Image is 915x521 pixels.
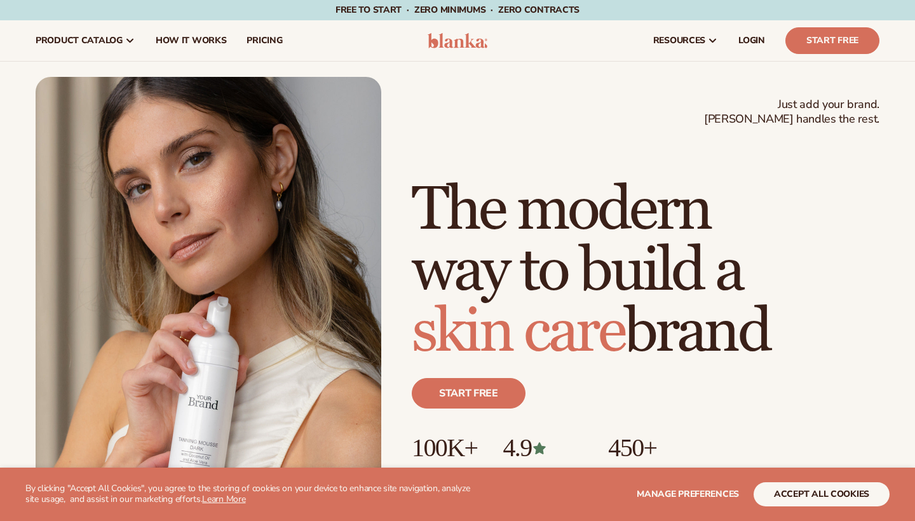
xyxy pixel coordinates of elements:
[728,20,775,61] a: LOGIN
[428,33,488,48] img: logo
[146,20,237,61] a: How It Works
[412,295,624,369] span: skin care
[25,20,146,61] a: product catalog
[503,462,583,483] p: Over 400 reviews
[412,180,879,363] h1: The modern way to build a brand
[503,434,583,462] p: 4.9
[608,462,704,483] p: High-quality products
[643,20,728,61] a: resources
[704,97,879,127] span: Just add your brand. [PERSON_NAME] handles the rest.
[412,434,477,462] p: 100K+
[738,36,765,46] span: LOGIN
[156,36,227,46] span: How It Works
[36,36,123,46] span: product catalog
[637,482,739,506] button: Manage preferences
[754,482,890,506] button: accept all cookies
[247,36,282,46] span: pricing
[412,462,477,483] p: Brands built
[653,36,705,46] span: resources
[202,493,245,505] a: Learn More
[412,378,525,409] a: Start free
[608,434,704,462] p: 450+
[25,484,478,505] p: By clicking "Accept All Cookies", you agree to the storing of cookies on your device to enhance s...
[36,77,381,513] img: Female holding tanning mousse.
[785,27,879,54] a: Start Free
[236,20,292,61] a: pricing
[637,488,739,500] span: Manage preferences
[335,4,579,16] span: Free to start · ZERO minimums · ZERO contracts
